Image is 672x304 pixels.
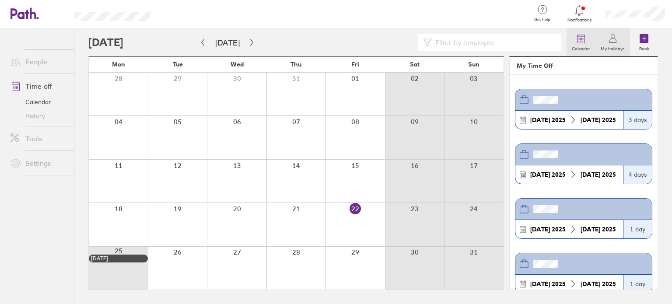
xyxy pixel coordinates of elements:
[623,275,652,293] div: 1 day
[595,44,630,52] label: My holidays
[527,226,569,233] div: 2025
[530,280,550,288] strong: [DATE]
[623,220,652,238] div: 1 day
[515,253,652,294] a: [DATE] 2025[DATE] 20251 day
[515,198,652,239] a: [DATE] 2025[DATE] 20251 day
[112,61,125,68] span: Mon
[290,61,301,68] span: Thu
[91,255,146,262] div: [DATE]
[3,109,74,123] a: History
[468,61,479,68] span: Sun
[581,280,600,288] strong: [DATE]
[630,28,658,56] a: Book
[577,171,619,178] div: 2025
[510,57,658,75] header: My Time Off
[351,61,359,68] span: Fri
[527,280,569,287] div: 2025
[565,17,594,23] span: Notifications
[410,61,420,68] span: Sat
[581,116,600,124] strong: [DATE]
[567,44,595,52] label: Calendar
[231,61,244,68] span: Wed
[432,34,556,51] input: Filter by employee
[173,61,183,68] span: Tue
[3,95,74,109] a: Calendar
[577,280,619,287] div: 2025
[634,44,654,52] label: Book
[623,165,652,184] div: 4 days
[527,116,569,123] div: 2025
[581,171,600,178] strong: [DATE]
[530,225,550,233] strong: [DATE]
[577,226,619,233] div: 2025
[530,171,550,178] strong: [DATE]
[527,171,569,178] div: 2025
[3,154,74,172] a: Settings
[3,130,74,147] a: Tools
[208,35,247,50] button: [DATE]
[581,225,600,233] strong: [DATE]
[565,4,594,23] a: Notifications
[567,28,595,56] a: Calendar
[3,77,74,95] a: Time off
[577,116,619,123] div: 2025
[623,111,652,129] div: 3 days
[515,143,652,184] a: [DATE] 2025[DATE] 20254 days
[3,53,74,70] a: People
[530,116,550,124] strong: [DATE]
[528,17,556,22] span: Get help
[515,89,652,129] a: [DATE] 2025[DATE] 20253 days
[595,28,630,56] a: My holidays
